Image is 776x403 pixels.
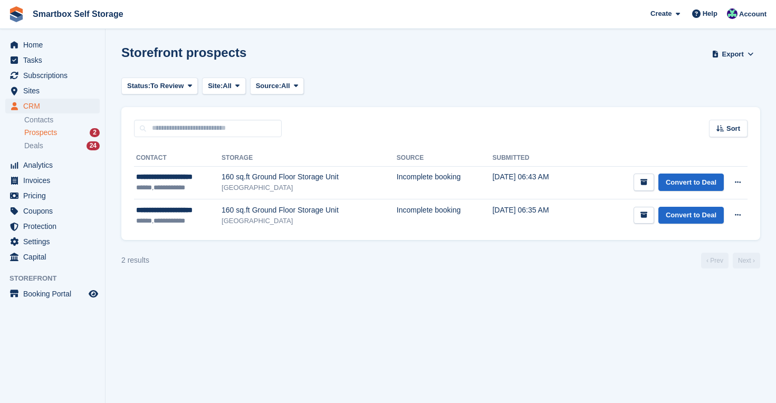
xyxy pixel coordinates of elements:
[250,78,304,95] button: Source: All
[703,8,717,19] span: Help
[727,8,737,19] img: Roger Canham
[23,99,87,113] span: CRM
[23,234,87,249] span: Settings
[5,99,100,113] a: menu
[23,53,87,68] span: Tasks
[87,141,100,150] div: 24
[222,183,397,193] div: [GEOGRAPHIC_DATA]
[650,8,672,19] span: Create
[222,216,397,226] div: [GEOGRAPHIC_DATA]
[23,68,87,83] span: Subscriptions
[397,150,493,167] th: Source
[87,287,100,300] a: Preview store
[24,141,43,151] span: Deals
[23,173,87,188] span: Invoices
[23,219,87,234] span: Protection
[5,83,100,98] a: menu
[134,150,222,167] th: Contact
[121,255,149,266] div: 2 results
[24,128,57,138] span: Prospects
[5,286,100,301] a: menu
[23,250,87,264] span: Capital
[202,78,246,95] button: Site: All
[5,234,100,249] a: menu
[23,204,87,218] span: Coupons
[256,81,281,91] span: Source:
[397,199,493,232] td: Incomplete booking
[150,81,184,91] span: To Review
[23,83,87,98] span: Sites
[5,158,100,172] a: menu
[5,188,100,203] a: menu
[222,205,397,216] div: 160 sq.ft Ground Floor Storage Unit
[5,173,100,188] a: menu
[9,273,105,284] span: Storefront
[699,253,762,268] nav: Page
[5,250,100,264] a: menu
[492,199,577,232] td: [DATE] 06:35 AM
[8,6,24,22] img: stora-icon-8386f47178a22dfd0bd8f6a31ec36ba5ce8667c1dd55bd0f319d3a0aa187defe.svg
[23,37,87,52] span: Home
[397,166,493,199] td: Incomplete booking
[658,174,724,191] a: Convert to Deal
[127,81,150,91] span: Status:
[701,253,729,268] a: Previous
[23,286,87,301] span: Booking Portal
[23,188,87,203] span: Pricing
[492,166,577,199] td: [DATE] 06:43 AM
[28,5,128,23] a: Smartbox Self Storage
[23,158,87,172] span: Analytics
[710,45,756,63] button: Export
[223,81,232,91] span: All
[222,150,397,167] th: Storage
[658,207,724,224] a: Convert to Deal
[733,253,760,268] a: Next
[90,128,100,137] div: 2
[24,115,100,125] a: Contacts
[121,78,198,95] button: Status: To Review
[222,171,397,183] div: 160 sq.ft Ground Floor Storage Unit
[121,45,246,60] h1: Storefront prospects
[722,49,744,60] span: Export
[24,140,100,151] a: Deals 24
[739,9,767,20] span: Account
[5,37,100,52] a: menu
[281,81,290,91] span: All
[5,219,100,234] a: menu
[492,150,577,167] th: Submitted
[5,68,100,83] a: menu
[208,81,223,91] span: Site:
[24,127,100,138] a: Prospects 2
[5,204,100,218] a: menu
[5,53,100,68] a: menu
[726,123,740,134] span: Sort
